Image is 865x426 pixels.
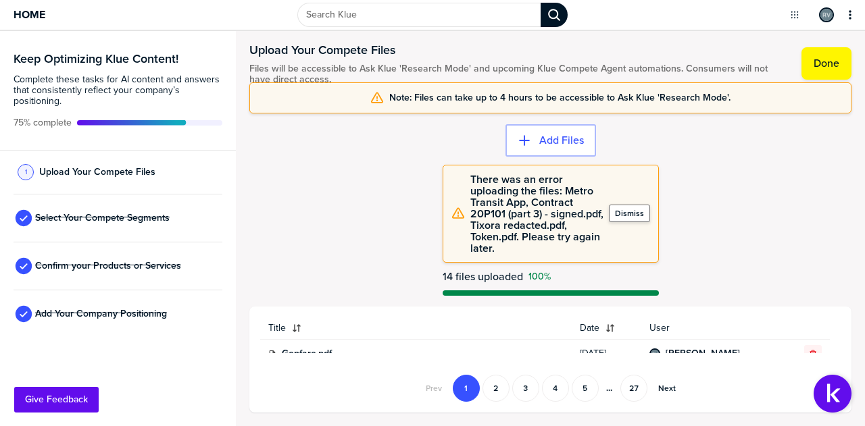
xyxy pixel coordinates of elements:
[819,7,834,22] div: Ryan Vander Ryk
[35,213,170,223] span: Select Your Compete Segments
[483,375,510,402] button: Go to page 2
[35,261,181,271] span: Confirm your Products or Services
[14,117,72,128] span: Active
[615,208,644,219] label: Dismiss
[512,375,539,402] button: Go to page 3
[25,167,27,177] span: 1
[539,134,584,147] label: Add Files
[820,9,833,21] img: ced9b30f170be31f2139604fa0fe14aa-sml.png
[666,348,740,359] a: [PERSON_NAME]
[39,167,155,178] span: Upload Your Compete Files
[609,205,650,222] button: Dismiss
[297,3,541,27] input: Search Klue
[389,92,731,103] span: Note: Files can take up to 4 hours to be accessible to Ask Klue 'Research Mode'.
[418,375,450,402] button: Go to previous page
[249,63,788,85] span: Files will be accessible to Ask Klue 'Research Mode' and upcoming Klue Compete Agent automations....
[35,309,167,319] span: Add Your Company Positioning
[282,348,332,359] a: Genfare.pdf
[443,271,523,282] span: 14 files uploaded
[814,375,851,412] button: Open Support Center
[14,74,222,107] span: Complete these tasks for AI content and answers that consistently reflect your company’s position...
[788,8,801,22] button: Open Drop
[651,350,659,358] img: ced9b30f170be31f2139604fa0fe14aa-sml.png
[818,6,835,24] a: Edit Profile
[541,3,568,27] div: Search Klue
[649,348,660,359] div: Ryan Vander Ryk
[580,348,633,359] span: [DATE]
[416,375,685,402] nav: Pagination Navigation
[528,271,551,282] span: Success
[249,42,788,58] h1: Upload Your Compete Files
[268,323,286,334] span: Title
[14,53,222,65] h3: Keep Optimizing Klue Content!
[620,375,647,402] button: Go to page 27
[14,9,45,20] span: Home
[649,323,776,334] span: User
[650,375,684,402] button: Go to next page
[572,375,599,402] button: Go to page 5
[14,387,99,412] button: Give Feedback
[580,323,599,334] span: Date
[814,57,839,70] label: Done
[542,375,569,402] button: Go to page 4
[470,174,603,254] span: There was an error uploading the files: Metro Transit App, Contract 20P101 (part 3) - signed.pdf,...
